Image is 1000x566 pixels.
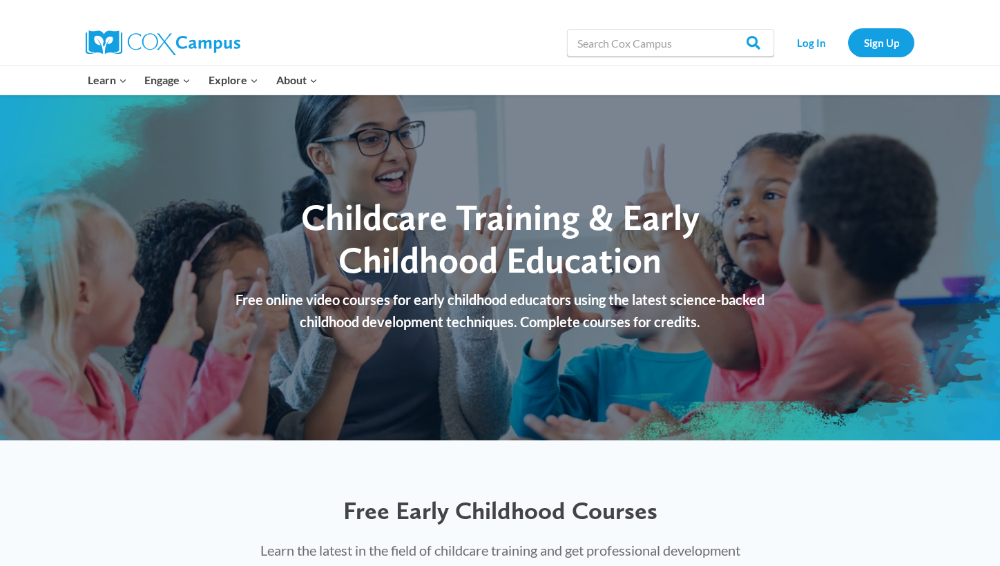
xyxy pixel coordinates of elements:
span: Childcare Training & Early Childhood Education [301,195,700,282]
span: Learn [88,71,127,89]
span: Explore [209,71,258,89]
img: Cox Campus [86,30,240,55]
span: Free Early Childhood Courses [343,496,657,525]
a: Log In [781,28,841,57]
a: Sign Up [848,28,914,57]
p: Free online video courses for early childhood educators using the latest science-backed childhood... [220,289,780,333]
nav: Secondary Navigation [781,28,914,57]
span: About [276,71,318,89]
span: Engage [144,71,191,89]
input: Search Cox Campus [567,29,774,57]
nav: Primary Navigation [79,66,326,95]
